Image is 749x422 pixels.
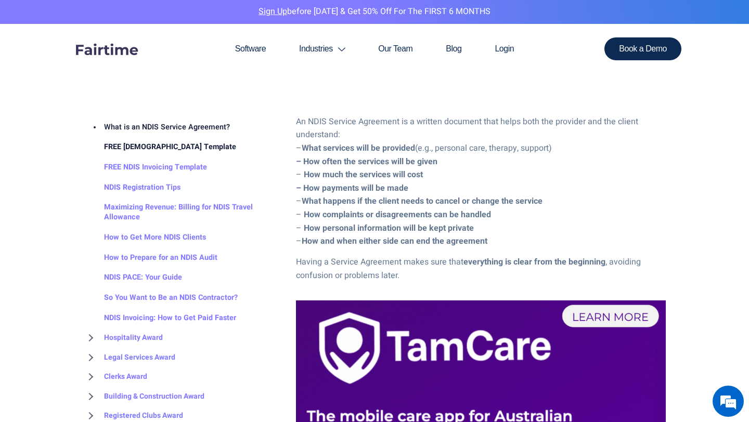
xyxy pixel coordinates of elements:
[361,24,429,74] a: Our Team
[54,58,175,72] div: Chat with us now
[296,115,666,248] p: An NDIS Service Agreement is a written document that helps both the provider and the client under...
[296,256,666,282] p: Having a Service Agreement makes sure that , avoiding confusion or problems later.
[478,24,531,74] a: Login
[83,308,236,328] a: NDIS Invoicing: How to Get Paid Faster
[296,182,408,194] b: – How payments will be made
[304,168,423,181] b: How much the services will cost
[296,155,437,168] b: – How often the services will be given
[83,328,163,348] a: Hospitality Award
[83,367,147,387] a: Clerks Award
[259,5,287,18] a: Sign Up
[429,24,478,74] a: Blog
[619,45,667,53] span: Book a Demo
[304,222,474,234] b: How personal information will be kept private
[5,284,198,320] textarea: Type your message and hit 'Enter'
[60,131,144,236] span: We're online!
[218,24,282,74] a: Software
[83,268,182,288] a: NDIS PACE: Your Guide
[282,24,361,74] a: Industries
[83,247,217,268] a: How to Prepare for an NDIS Audit
[83,137,236,157] a: FREE [DEMOGRAPHIC_DATA] Template
[8,5,741,19] p: before [DATE] & Get 50% Off for the FIRST 6 MONTHS
[302,195,543,207] b: What happens if the client needs to cancel or change the service
[604,37,681,60] a: Book a Demo
[83,348,175,367] a: Legal Services Award
[83,227,206,247] a: How to Get More NDIS Clients
[171,5,196,30] div: Minimize live chat window
[302,142,415,154] b: What services will be provided
[83,117,230,137] a: What is an NDIS Service Agreement?
[83,157,207,178] a: FREE NDIS Invoicing Template
[302,235,487,247] b: How and when either side can end the agreement
[83,387,204,406] a: Building & Construction Award
[83,288,238,308] a: So You Want to Be an NDIS Contractor?
[463,256,605,268] b: everything is clear from the beginning
[304,208,491,221] b: How complaints or disagreements can be handled
[83,177,180,197] a: NDIS Registration Tips
[83,197,280,227] a: Maximizing Revenue: Billing for NDIS Travel Allowance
